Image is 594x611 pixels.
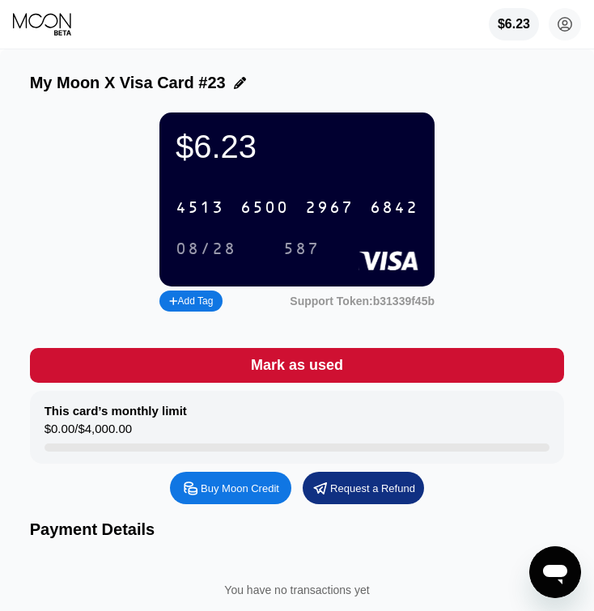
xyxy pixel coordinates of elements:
[529,546,581,598] iframe: Button to launch messaging window
[290,295,435,308] div: Support Token:b31339f45b
[201,482,279,495] div: Buy Moon Credit
[176,199,224,218] div: 4513
[176,129,418,165] div: $6.23
[45,422,132,443] div: $0.00 / $4,000.00
[305,199,354,218] div: 2967
[166,191,428,224] div: 4513650029676842
[169,295,213,307] div: Add Tag
[283,240,320,259] div: 587
[240,199,289,218] div: 6500
[159,291,223,312] div: Add Tag
[30,348,565,383] div: Mark as used
[370,199,418,218] div: 6842
[176,240,236,259] div: 08/28
[163,235,248,262] div: 08/28
[271,235,332,262] div: 587
[489,8,539,40] div: $6.23
[498,17,530,32] div: $6.23
[303,472,424,504] div: Request a Refund
[45,404,187,418] div: This card’s monthly limit
[30,74,226,92] div: My Moon X Visa Card #23
[330,482,415,495] div: Request a Refund
[170,472,291,504] div: Buy Moon Credit
[290,295,435,308] div: Support Token: b31339f45b
[251,356,343,375] div: Mark as used
[30,520,565,539] div: Payment Details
